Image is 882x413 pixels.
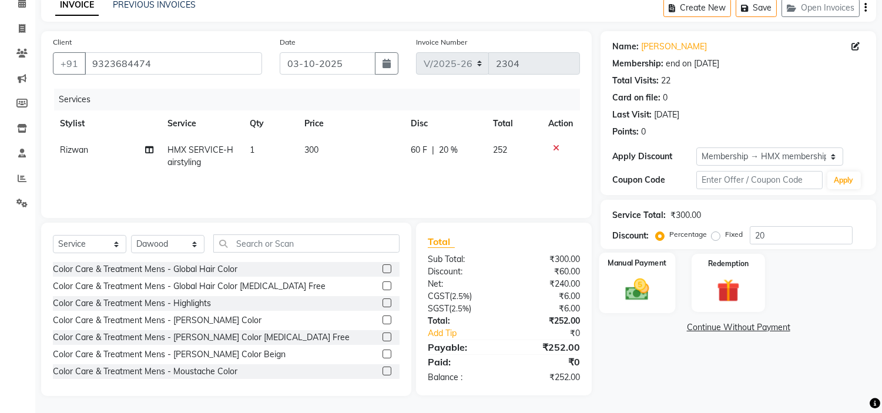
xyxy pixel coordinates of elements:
div: Services [54,89,589,110]
span: SGST [428,303,449,314]
label: Date [280,37,296,48]
div: Paid: [419,355,504,369]
span: Rizwan [60,145,88,155]
span: 20 % [439,144,458,156]
div: Balance : [419,371,504,384]
span: | [432,144,434,156]
span: CGST [428,291,450,301]
div: Membership: [612,58,663,70]
span: 60 F [411,144,427,156]
label: Client [53,37,72,48]
input: Search by Name/Mobile/Email/Code [85,52,262,75]
img: _cash.svg [618,276,657,304]
div: ₹240.00 [504,278,589,290]
span: 2.5% [452,291,469,301]
span: 1 [250,145,254,155]
label: Invoice Number [416,37,467,48]
div: Color Care & Treatment Mens - Moustache Color [53,365,237,378]
th: Total [486,110,541,137]
div: ₹6.00 [504,290,589,303]
div: Color Care & Treatment Mens - [PERSON_NAME] Color [MEDICAL_DATA] Free [53,331,350,344]
div: Color Care & Treatment Mens - [PERSON_NAME] Color [53,314,261,327]
button: Apply [827,172,861,189]
div: Points: [612,126,639,138]
div: ₹300.00 [504,253,589,266]
div: Color Care & Treatment Mens - Global Hair Color [MEDICAL_DATA] Free [53,280,326,293]
th: Stylist [53,110,160,137]
img: _gift.svg [710,276,747,305]
label: Redemption [708,258,749,269]
div: ₹6.00 [504,303,589,315]
span: Total [428,236,455,248]
div: ₹0 [518,327,589,340]
div: ₹252.00 [504,315,589,327]
div: 0 [641,126,646,138]
div: Color Care & Treatment Mens - Global Hair Color [53,263,237,276]
th: Action [541,110,580,137]
label: Percentage [669,229,707,240]
div: ₹252.00 [504,340,589,354]
div: Coupon Code [612,174,696,186]
div: Service Total: [612,209,666,221]
th: Service [160,110,243,137]
div: Color Care & Treatment Mens - Highlights [53,297,211,310]
th: Price [297,110,404,137]
div: ₹252.00 [504,371,589,384]
div: Apply Discount [612,150,696,163]
div: Color Care & Treatment Mens - [PERSON_NAME] Color Beign [53,348,286,361]
div: ₹300.00 [670,209,701,221]
div: Card on file: [612,92,660,104]
div: ₹60.00 [504,266,589,278]
th: Disc [404,110,486,137]
th: Qty [243,110,297,137]
div: Name: [612,41,639,53]
div: 0 [663,92,668,104]
span: 300 [304,145,318,155]
div: 22 [661,75,670,87]
div: ₹0 [504,355,589,369]
button: +91 [53,52,86,75]
a: [PERSON_NAME] [641,41,707,53]
span: 252 [493,145,507,155]
div: Discount: [419,266,504,278]
div: Net: [419,278,504,290]
span: 2.5% [451,304,469,313]
div: Sub Total: [419,253,504,266]
div: [DATE] [654,109,679,121]
span: HMX SERVICE-Hairstyling [167,145,233,167]
a: Add Tip [419,327,518,340]
input: Search or Scan [213,234,400,253]
div: Total Visits: [612,75,659,87]
div: ( ) [419,303,504,315]
label: Manual Payment [608,257,667,268]
div: Payable: [419,340,504,354]
input: Enter Offer / Coupon Code [696,171,822,189]
a: Continue Without Payment [603,321,874,334]
div: ( ) [419,290,504,303]
div: end on [DATE] [666,58,719,70]
div: Total: [419,315,504,327]
label: Fixed [725,229,743,240]
div: Last Visit: [612,109,652,121]
div: Discount: [612,230,649,242]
